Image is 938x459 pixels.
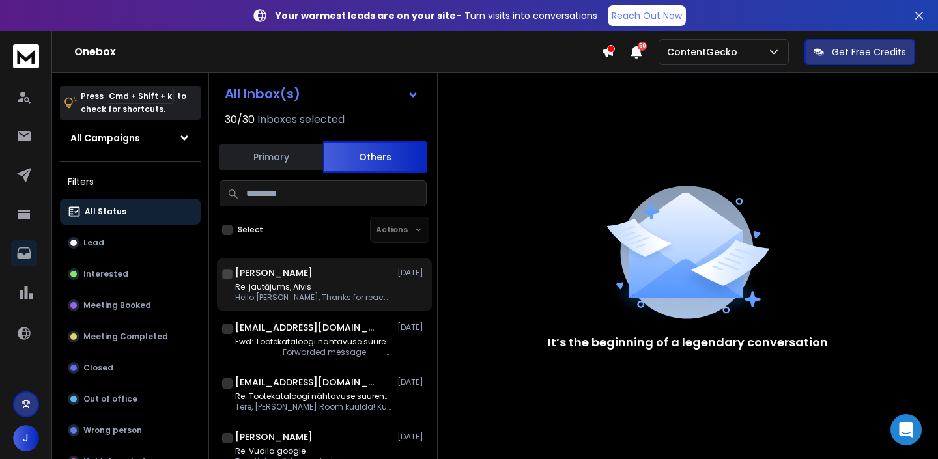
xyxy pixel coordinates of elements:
button: Closed [60,355,201,381]
img: logo [13,44,39,68]
button: Out of office [60,386,201,412]
button: All Inbox(s) [214,81,429,107]
p: Re: Vudila google [235,446,353,456]
p: [DATE] [397,377,427,387]
span: 50 [638,42,647,51]
button: Primary [219,143,323,171]
h1: Onebox [74,44,601,60]
p: Reach Out Now [612,9,682,22]
h1: All Inbox(s) [225,87,300,100]
button: Others [323,141,427,173]
p: Hello [PERSON_NAME], Thanks for reaching [235,292,391,303]
button: Lead [60,230,201,256]
span: Cmd + Shift + k [107,89,174,104]
p: It’s the beginning of a legendary conversation [548,333,828,352]
p: Re: jautājums, Aivis [235,282,391,292]
h1: [PERSON_NAME] [235,266,313,279]
button: Interested [60,261,201,287]
h3: Inboxes selected [257,112,345,128]
button: Wrong person [60,417,201,443]
p: Meeting Completed [83,331,168,342]
div: Open Intercom Messenger [890,414,922,445]
button: Meeting Completed [60,324,201,350]
p: ---------- Forwarded message --------- From: [EMAIL_ADDRESS][DOMAIN_NAME] [235,347,391,357]
p: ContentGecko [667,46,743,59]
span: 30 / 30 [225,112,255,128]
a: Reach Out Now [608,5,686,26]
button: J [13,425,39,451]
p: Lead [83,238,104,248]
button: All Campaigns [60,125,201,151]
h1: [EMAIL_ADDRESS][DOMAIN_NAME] [235,376,378,389]
h1: [PERSON_NAME] [235,430,313,443]
p: [DATE] [397,322,427,333]
button: All Status [60,199,201,225]
h1: [EMAIL_ADDRESS][DOMAIN_NAME] [235,321,378,334]
p: Closed [83,363,113,373]
p: Out of office [83,394,137,404]
p: Meeting Booked [83,300,151,311]
label: Select [238,225,263,235]
p: Tere, [PERSON_NAME] Rõõm kuulda! Kuidas sobiks [235,402,391,412]
p: Wrong person [83,425,142,436]
p: All Status [85,206,126,217]
h3: Filters [60,173,201,191]
p: Re: Tootekataloogi nähtavuse suurendamine, Triin [235,391,391,402]
p: Press to check for shortcuts. [81,90,186,116]
p: [DATE] [397,432,427,442]
p: [DATE] [397,268,427,278]
p: Fwd: Tootekataloogi nähtavuse suurendamine, Triin [235,337,391,347]
p: Interested [83,269,128,279]
h1: All Campaigns [70,132,140,145]
button: Get Free Credits [804,39,915,65]
button: Meeting Booked [60,292,201,318]
p: Get Free Credits [832,46,906,59]
p: – Turn visits into conversations [276,9,597,22]
strong: Your warmest leads are on your site [276,9,456,22]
